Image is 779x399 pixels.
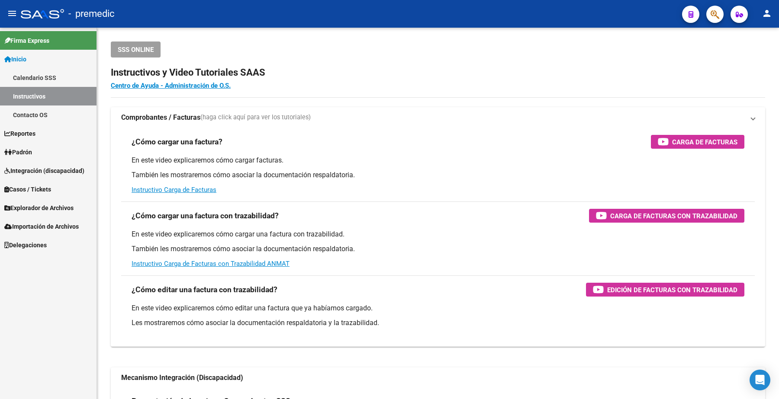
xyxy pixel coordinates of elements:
[132,244,744,254] p: También les mostraremos cómo asociar la documentación respaldatoria.
[132,156,744,165] p: En este video explicaremos cómo cargar facturas.
[4,166,84,176] span: Integración (discapacidad)
[610,211,737,221] span: Carga de Facturas con Trazabilidad
[111,107,765,128] mat-expansion-panel-header: Comprobantes / Facturas(haga click aquí para ver los tutoriales)
[132,260,290,268] a: Instructivo Carga de Facturas con Trazabilidad ANMAT
[586,283,744,297] button: Edición de Facturas con Trazabilidad
[132,186,216,194] a: Instructivo Carga de Facturas
[111,82,231,89] a: Centro de Ayuda - Administración de O.S.
[4,240,47,250] span: Delegaciones
[68,4,115,23] span: - premedic
[132,170,744,180] p: También les mostraremos cómo asociar la documentación respaldatoria.
[607,284,737,295] span: Edición de Facturas con Trazabilidad
[132,318,744,328] p: Les mostraremos cómo asociar la documentación respaldatoria y la trazabilidad.
[132,210,279,222] h3: ¿Cómo cargar una factura con trazabilidad?
[4,203,74,213] span: Explorador de Archivos
[111,64,765,81] h2: Instructivos y Video Tutoriales SAAS
[121,113,200,122] strong: Comprobantes / Facturas
[4,54,26,64] span: Inicio
[589,209,744,223] button: Carga de Facturas con Trazabilidad
[651,135,744,149] button: Carga de Facturas
[111,41,161,57] button: SSS ONLINE
[4,36,49,45] span: Firma Express
[111,367,765,388] mat-expansion-panel-header: Mecanismo Integración (Discapacidad)
[132,230,744,239] p: En este video explicaremos cómo cargar una factura con trazabilidad.
[750,370,770,390] div: Open Intercom Messenger
[7,8,17,19] mat-icon: menu
[200,113,311,122] span: (haga click aquí para ver los tutoriales)
[4,147,32,157] span: Padrón
[121,373,243,383] strong: Mecanismo Integración (Discapacidad)
[4,129,35,138] span: Reportes
[132,136,222,148] h3: ¿Cómo cargar una factura?
[118,46,154,54] span: SSS ONLINE
[4,185,51,194] span: Casos / Tickets
[762,8,772,19] mat-icon: person
[672,137,737,147] span: Carga de Facturas
[132,303,744,313] p: En este video explicaremos cómo editar una factura que ya habíamos cargado.
[111,128,765,347] div: Comprobantes / Facturas(haga click aquí para ver los tutoriales)
[132,284,277,296] h3: ¿Cómo editar una factura con trazabilidad?
[4,222,79,231] span: Importación de Archivos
